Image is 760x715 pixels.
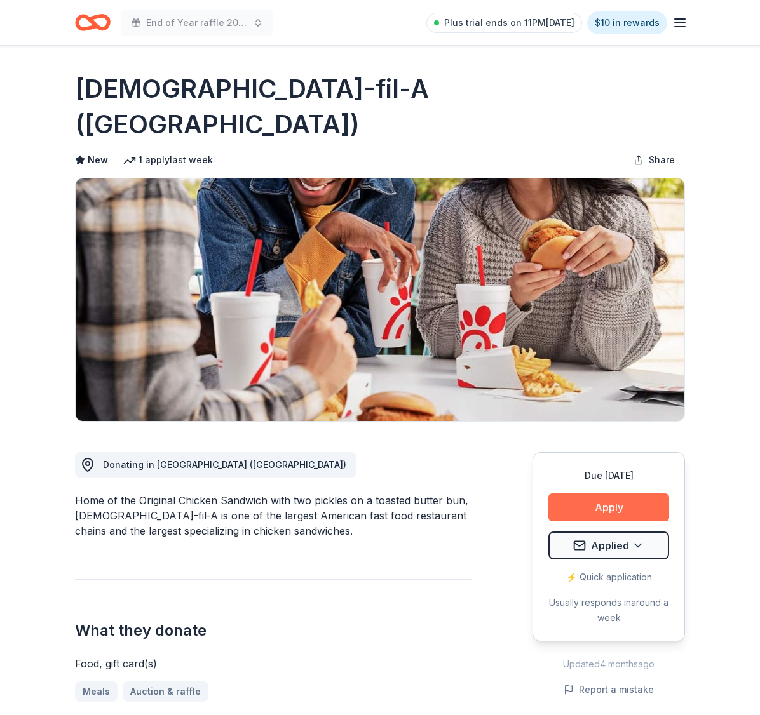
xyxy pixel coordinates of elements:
span: Applied [591,537,629,554]
button: Share [623,147,685,173]
img: Image for Chick-fil-A (San Diego Carmel Mountain) [76,178,684,421]
h1: [DEMOGRAPHIC_DATA]-fil-A ([GEOGRAPHIC_DATA]) [75,71,685,142]
a: Home [75,8,111,37]
button: Applied [548,531,669,559]
a: Meals [75,681,118,702]
a: Auction & raffle [123,681,208,702]
a: Plus trial ends on 11PM[DATE] [426,13,582,33]
span: Plus trial ends on 11PM[DATE] [444,15,574,30]
div: ⚡️ Quick application [548,570,669,585]
span: Donating in [GEOGRAPHIC_DATA] ([GEOGRAPHIC_DATA]) [103,459,346,470]
button: Apply [548,493,669,521]
button: Report a mistake [564,682,654,697]
div: Due [DATE] [548,468,669,483]
button: End of Year raffle 2026 [121,10,273,36]
div: Food, gift card(s) [75,656,472,671]
div: Updated 4 months ago [533,657,685,672]
div: Usually responds in around a week [548,595,669,625]
a: $10 in rewards [587,11,667,34]
div: 1 apply last week [123,152,213,168]
span: End of Year raffle 2026 [146,15,248,30]
span: New [88,152,108,168]
span: Share [649,152,675,168]
h2: What they donate [75,620,472,641]
div: Home of the Original Chicken Sandwich with two pickles on a toasted butter bun, [DEMOGRAPHIC_DATA... [75,493,472,538]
